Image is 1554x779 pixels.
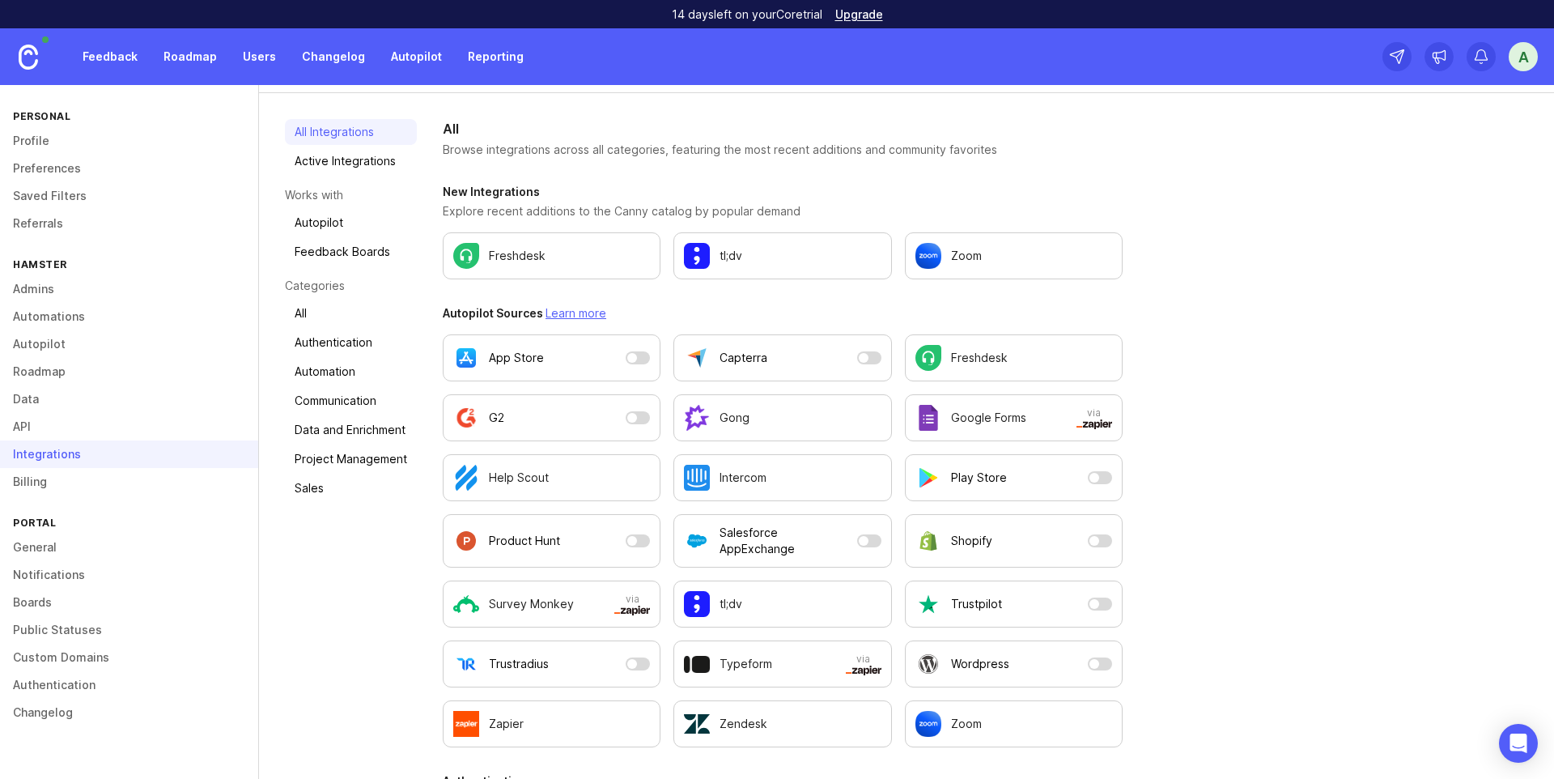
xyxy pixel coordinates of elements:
p: Wordpress [951,656,1009,672]
img: Canny Home [19,45,38,70]
a: Configure Typeform in a new tab. [673,641,891,687]
a: Autopilot [285,210,417,236]
a: Feedback Boards [285,239,417,265]
p: tl;dv [720,248,742,264]
a: Configure Freshdesk settings. [905,334,1123,381]
p: Works with [285,187,417,203]
button: Capterra is currently disabled as an Autopilot data source. Open a modal to adjust settings. [673,334,891,381]
a: Upgrade [835,9,883,20]
img: svg+xml;base64,PHN2ZyB3aWR0aD0iNTAwIiBoZWlnaHQ9IjEzNiIgZmlsbD0ibm9uZSIgeG1sbnM9Imh0dHA6Ly93d3cudz... [846,666,881,675]
p: Typeform [720,656,772,672]
p: Google Forms [951,410,1026,426]
button: A [1509,42,1538,71]
p: App Store [489,350,544,366]
p: Gong [720,410,749,426]
p: Survey Monkey [489,596,574,612]
p: Browse integrations across all categories, featuring the most recent additions and community favo... [443,142,1123,158]
a: Data and Enrichment [285,417,417,443]
span: via [1076,407,1112,429]
button: Play Store is currently disabled as an Autopilot data source. Open a modal to adjust settings. [905,454,1123,501]
a: Active Integrations [285,148,417,174]
img: svg+xml;base64,PHN2ZyB3aWR0aD0iNTAwIiBoZWlnaHQ9IjEzNiIgZmlsbD0ibm9uZSIgeG1sbnM9Imh0dHA6Ly93d3cudz... [1076,419,1112,429]
p: Salesforce AppExchange [720,525,850,557]
a: Configure Zendesk settings. [673,700,891,747]
a: Configure Gong settings. [673,394,891,441]
a: Configure Intercom settings. [673,454,891,501]
p: G2 [489,410,504,426]
a: Communication [285,388,417,414]
h2: All [443,119,1123,138]
button: Salesforce AppExchange is currently disabled as an Autopilot data source. Open a modal to adjust ... [673,514,891,568]
a: Automation [285,359,417,385]
a: All [285,300,417,326]
a: Users [233,42,286,71]
button: Product Hunt is currently disabled as an Autopilot data source. Open a modal to adjust settings. [443,514,660,568]
p: Help Scout [489,470,549,486]
p: Zapier [489,716,524,732]
a: Configure tl;dv settings. [673,581,891,628]
p: Explore recent additions to the Canny catalog by popular demand [443,203,1123,219]
p: Freshdesk [489,248,546,264]
a: Configure Freshdesk settings. [443,232,660,279]
p: Trustpilot [951,596,1002,612]
img: svg+xml;base64,PHN2ZyB3aWR0aD0iNTAwIiBoZWlnaHQ9IjEzNiIgZmlsbD0ibm9uZSIgeG1sbnM9Imh0dHA6Ly93d3cudz... [614,606,650,615]
p: Zoom [951,248,982,264]
a: Configure Google Forms in a new tab. [905,394,1123,441]
div: Open Intercom Messenger [1499,724,1538,763]
h3: Autopilot Sources [443,305,1123,321]
a: Feedback [73,42,147,71]
p: Product Hunt [489,533,560,549]
button: Shopify is currently disabled as an Autopilot data source. Open a modal to adjust settings. [905,514,1123,568]
span: via [846,653,881,675]
button: App Store is currently disabled as an Autopilot data source. Open a modal to adjust settings. [443,334,660,381]
p: Zendesk [720,716,767,732]
a: Authentication [285,330,417,355]
p: Play Store [951,470,1007,486]
p: Zoom [951,716,982,732]
a: Configure Zoom settings. [905,232,1123,279]
button: Wordpress is currently disabled as an Autopilot data source. Open a modal to adjust settings. [905,641,1123,687]
a: Autopilot [381,42,452,71]
p: Capterra [720,350,767,366]
button: G2 is currently disabled as an Autopilot data source. Open a modal to adjust settings. [443,394,660,441]
a: Reporting [458,42,533,71]
span: via [614,593,650,615]
a: Configure Help Scout settings. [443,454,660,501]
a: Sales [285,475,417,501]
p: Shopify [951,533,992,549]
p: Trustradius [489,656,549,672]
p: 14 days left on your Core trial [672,6,822,23]
button: Trustradius is currently disabled as an Autopilot data source. Open a modal to adjust settings. [443,641,660,687]
p: Categories [285,278,417,294]
p: Freshdesk [951,350,1008,366]
p: tl;dv [720,596,742,612]
h3: New Integrations [443,184,1123,200]
a: Learn more [546,306,606,320]
a: Configure Zoom settings. [905,700,1123,747]
button: Trustpilot is currently disabled as an Autopilot data source. Open a modal to adjust settings. [905,581,1123,628]
a: Configure Survey Monkey in a new tab. [443,581,660,628]
p: Intercom [720,470,766,486]
a: All Integrations [285,119,417,145]
a: Roadmap [154,42,227,71]
a: Project Management [285,446,417,472]
a: Configure Zapier in a new tab. [443,700,660,747]
a: Changelog [292,42,375,71]
a: Configure tl;dv settings. [673,232,891,279]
